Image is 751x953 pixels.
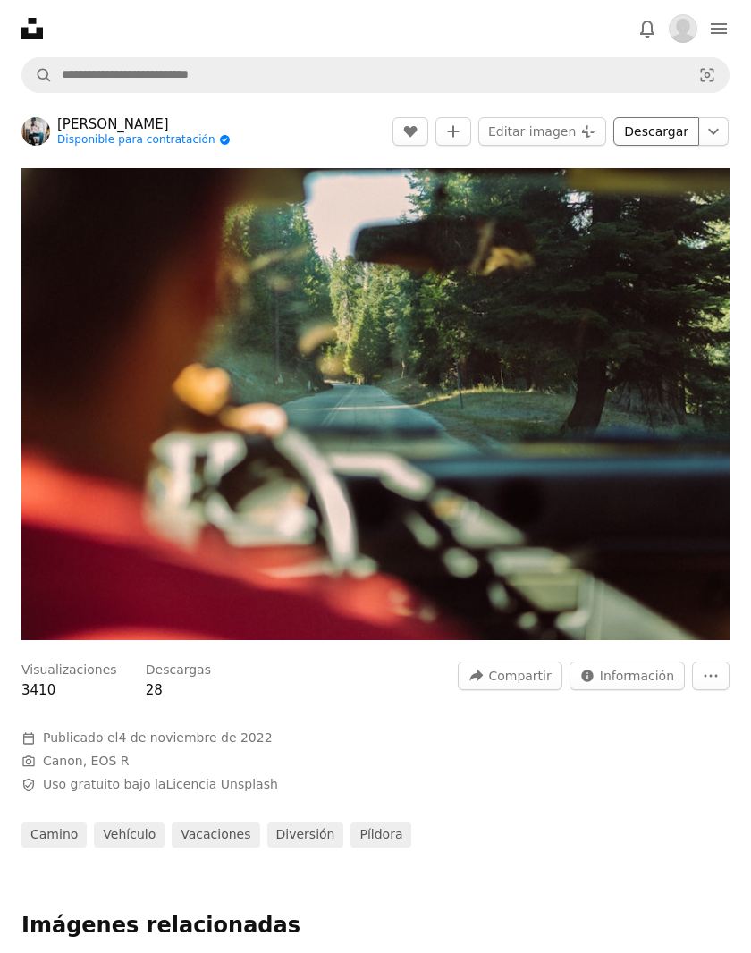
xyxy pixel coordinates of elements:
button: Canon, EOS R [43,753,130,771]
a: Licencia Unsplash [165,777,277,791]
a: Disponible para contratación [57,133,231,148]
a: vacaciones [172,822,259,848]
button: Perfil [665,11,701,46]
a: píldora [350,822,411,848]
span: Información [600,662,674,689]
a: Inicio — Unsplash [21,18,43,39]
span: Compartir [488,662,551,689]
a: diversión [267,822,344,848]
a: Descargar [613,117,699,146]
button: Añade a la colección [435,117,471,146]
button: Ampliar en esta imagen [21,168,730,640]
button: Editar imagen [478,117,606,146]
form: Encuentra imágenes en todo el sitio [21,57,730,93]
button: Compartir esta imagen [458,662,561,690]
button: Me gusta [392,117,428,146]
h4: Imágenes relacionadas [21,912,730,940]
button: Buscar en Unsplash [22,58,53,92]
span: 28 [146,682,163,698]
a: [PERSON_NAME] [57,115,231,133]
a: camino [21,822,87,848]
h3: Visualizaciones [21,662,117,679]
button: Búsqueda visual [686,58,729,92]
span: 3410 [21,682,55,698]
time: 4 de noviembre de 2022, 16:38:29 GMT-3 [118,730,272,745]
button: Estadísticas sobre esta imagen [570,662,685,690]
span: Publicado el [43,730,273,745]
button: Menú [701,11,737,46]
h3: Descargas [146,662,211,679]
img: una persona que conduce un coche [21,168,730,640]
img: Avatar del usuario Sebastián Velis Oyarzún [669,14,697,43]
button: Elegir el tamaño de descarga [698,117,729,146]
a: vehículo [94,822,165,848]
img: Ve al perfil de Jack Irwin [21,117,50,146]
button: Notificaciones [629,11,665,46]
button: Más acciones [692,662,730,690]
span: Uso gratuito bajo la [43,776,278,794]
